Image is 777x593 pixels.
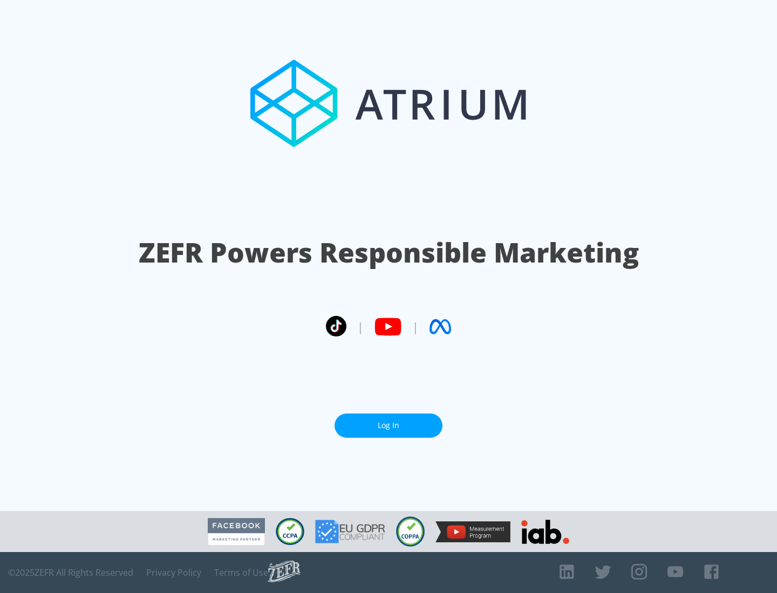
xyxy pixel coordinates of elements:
a: Privacy Policy [146,567,201,578]
a: Terms of Use [214,567,268,578]
img: YouTube Measurement Program [435,521,510,542]
span: | [412,319,419,335]
img: Facebook Marketing Partner [208,518,265,546]
span: © 2025 ZEFR All Rights Reserved [8,567,133,578]
img: GDPR Compliant [315,520,385,543]
img: CCPA Compliant [276,518,304,545]
h1: ZEFR Powers Responsible Marketing [139,234,639,271]
span: | [357,319,364,335]
img: IAB [521,520,569,544]
img: COPPA Compliant [396,516,425,547]
a: Log In [335,413,442,438]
